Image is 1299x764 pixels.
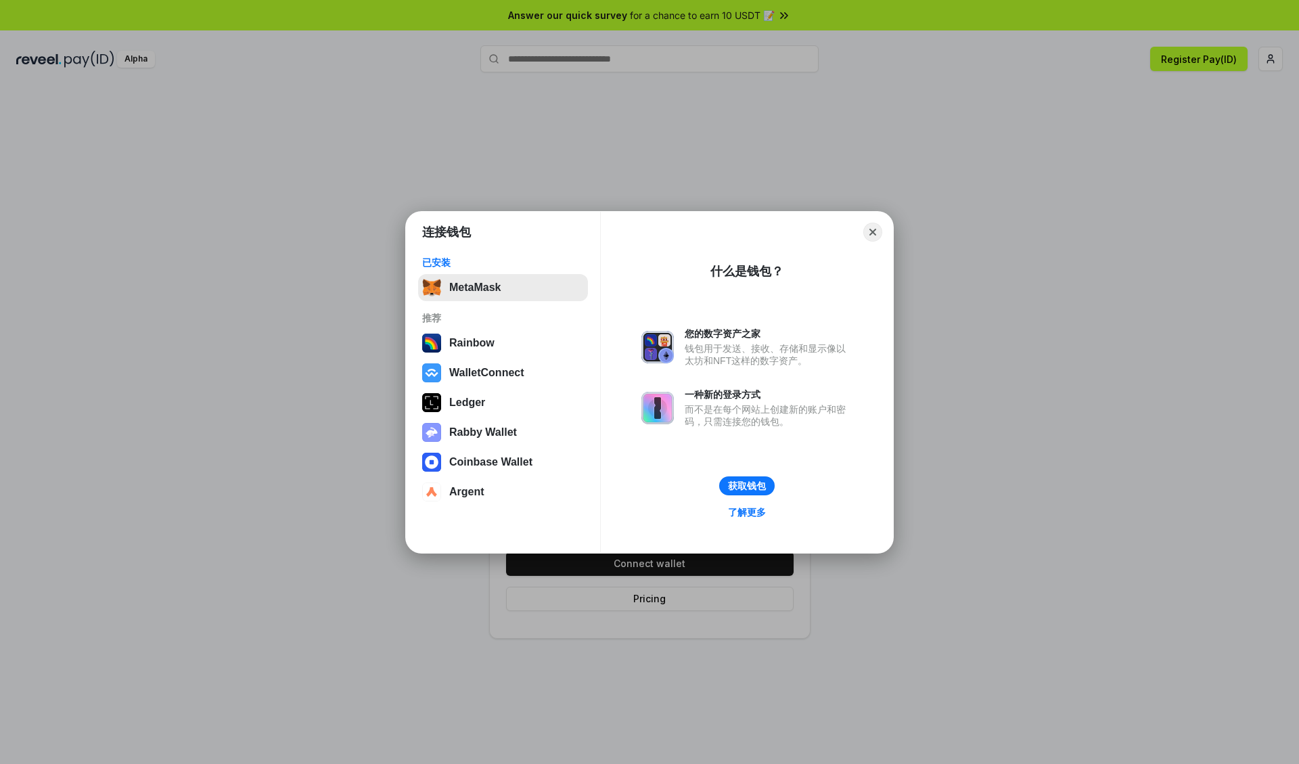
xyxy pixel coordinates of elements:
[449,337,495,349] div: Rainbow
[685,328,852,340] div: 您的数字资产之家
[449,282,501,294] div: MetaMask
[418,330,588,357] button: Rainbow
[685,403,852,428] div: 而不是在每个网站上创建新的账户和密码，只需连接您的钱包。
[422,224,471,240] h1: 连接钱包
[422,363,441,382] img: svg+xml,%3Csvg%20width%3D%2228%22%20height%3D%2228%22%20viewBox%3D%220%200%2028%2028%22%20fill%3D...
[685,388,852,401] div: 一种新的登录方式
[422,334,441,353] img: svg+xml,%3Csvg%20width%3D%22120%22%20height%3D%22120%22%20viewBox%3D%220%200%20120%20120%22%20fil...
[641,331,674,363] img: svg+xml,%3Csvg%20xmlns%3D%22http%3A%2F%2Fwww.w3.org%2F2000%2Fsvg%22%20fill%3D%22none%22%20viewBox...
[719,476,775,495] button: 获取钱包
[728,480,766,492] div: 获取钱包
[418,274,588,301] button: MetaMask
[710,263,783,279] div: 什么是钱包？
[422,423,441,442] img: svg+xml,%3Csvg%20xmlns%3D%22http%3A%2F%2Fwww.w3.org%2F2000%2Fsvg%22%20fill%3D%22none%22%20viewBox...
[449,426,517,439] div: Rabby Wallet
[418,359,588,386] button: WalletConnect
[418,478,588,505] button: Argent
[422,256,584,269] div: 已安装
[422,453,441,472] img: svg+xml,%3Csvg%20width%3D%2228%22%20height%3D%2228%22%20viewBox%3D%220%200%2028%2028%22%20fill%3D...
[720,503,774,521] a: 了解更多
[449,367,524,379] div: WalletConnect
[863,223,882,242] button: Close
[418,449,588,476] button: Coinbase Wallet
[685,342,852,367] div: 钱包用于发送、接收、存储和显示像以太坊和NFT这样的数字资产。
[728,506,766,518] div: 了解更多
[422,393,441,412] img: svg+xml,%3Csvg%20xmlns%3D%22http%3A%2F%2Fwww.w3.org%2F2000%2Fsvg%22%20width%3D%2228%22%20height%3...
[422,278,441,297] img: svg+xml,%3Csvg%20fill%3D%22none%22%20height%3D%2233%22%20viewBox%3D%220%200%2035%2033%22%20width%...
[449,486,484,498] div: Argent
[418,419,588,446] button: Rabby Wallet
[449,397,485,409] div: Ledger
[422,312,584,324] div: 推荐
[418,389,588,416] button: Ledger
[422,482,441,501] img: svg+xml,%3Csvg%20width%3D%2228%22%20height%3D%2228%22%20viewBox%3D%220%200%2028%2028%22%20fill%3D...
[449,456,532,468] div: Coinbase Wallet
[641,392,674,424] img: svg+xml,%3Csvg%20xmlns%3D%22http%3A%2F%2Fwww.w3.org%2F2000%2Fsvg%22%20fill%3D%22none%22%20viewBox...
